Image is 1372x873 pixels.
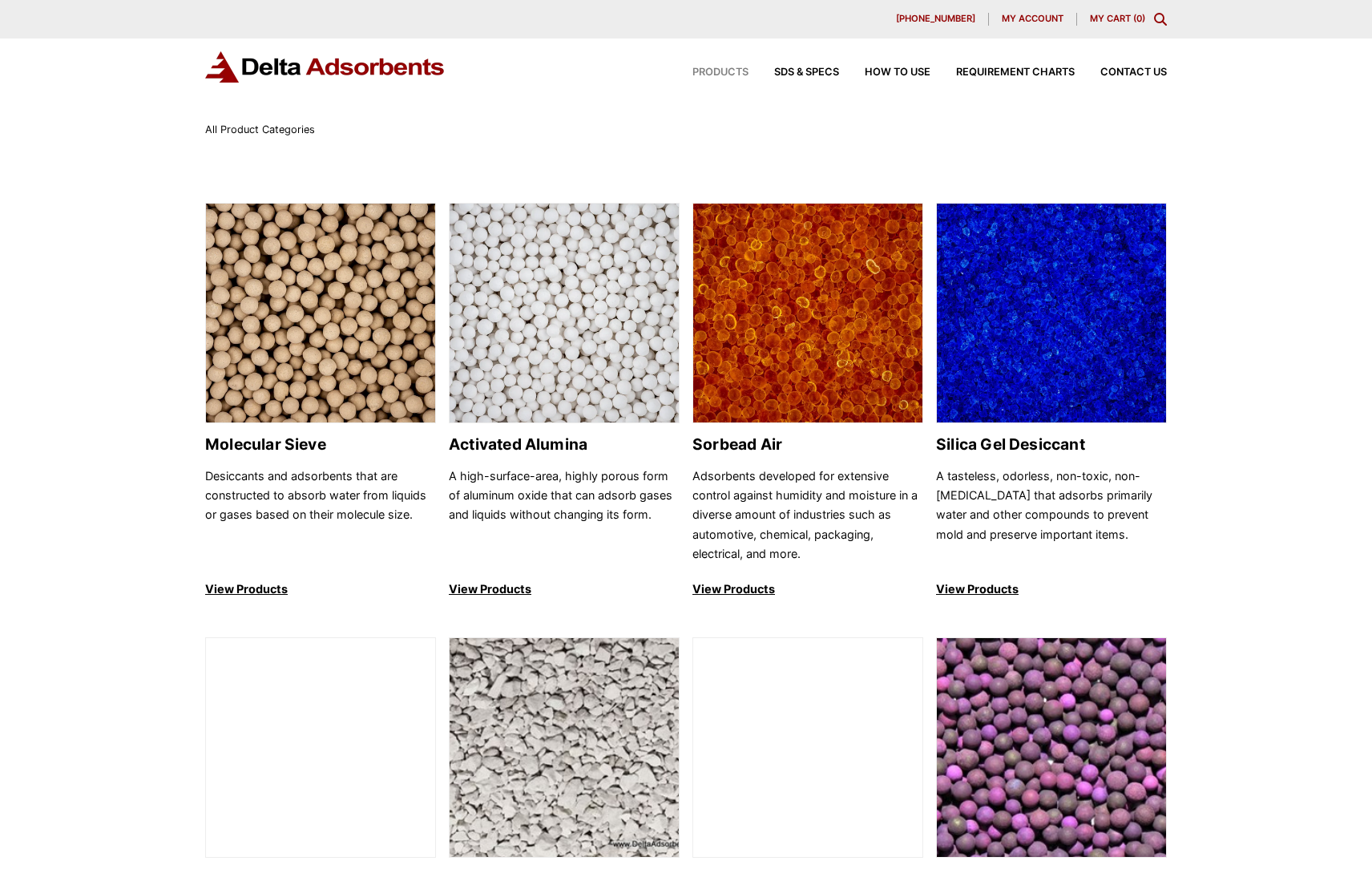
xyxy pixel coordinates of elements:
span: Requirement Charts [956,67,1075,78]
p: A tasteless, odorless, non-toxic, non-[MEDICAL_DATA] that adsorbs primarily water and other compo... [936,467,1167,564]
h2: Silica Gel Desiccant [936,435,1167,454]
img: Activated Alumina [450,204,679,424]
span: Contact Us [1100,67,1167,78]
p: Desiccants and adsorbents that are constructed to absorb water from liquids or gases based on the... [205,467,436,564]
a: Products [667,67,749,78]
a: SDS & SPECS [749,67,839,78]
a: My Cart (0) [1090,13,1145,24]
img: Silica Gel Desiccant [937,204,1166,424]
h2: Sorbead Air [692,435,923,454]
p: View Products [449,580,680,599]
img: Activated Carbon Bulk & Bags [693,638,922,859]
span: How to Use [865,67,930,78]
div: Toggle Modal Content [1154,13,1167,26]
a: How to Use [839,67,930,78]
img: Bleaching Clay [206,638,435,859]
a: Sorbead Air Sorbead Air Adsorbents developed for extensive control against humidity and moisture ... [692,203,923,600]
span: Products [692,67,749,78]
a: Silica Gel Desiccant Silica Gel Desiccant A tasteless, odorless, non-toxic, non-[MEDICAL_DATA] th... [936,203,1167,600]
a: [PHONE_NUMBER] [883,13,989,26]
img: OrganoClay Water Filtration Media [450,638,679,859]
span: [PHONE_NUMBER] [896,14,975,23]
a: Contact Us [1075,67,1167,78]
h2: Activated Alumina [449,435,680,454]
span: All Product Categories [205,123,315,135]
h2: Molecular Sieve [205,435,436,454]
span: My account [1002,14,1063,23]
p: View Products [205,580,436,599]
a: Requirement Charts [930,67,1075,78]
p: A high-surface-area, highly porous form of aluminum oxide that can adsorb gases and liquids witho... [449,467,680,564]
span: SDS & SPECS [774,67,839,78]
p: View Products [692,580,923,599]
img: Sorbead Air [693,204,922,424]
p: Adsorbents developed for extensive control against humidity and moisture in a diverse amount of i... [692,467,923,564]
p: View Products [936,580,1167,599]
img: Gas Phase-Air Filtration Media [937,638,1166,859]
span: 0 [1136,13,1142,24]
a: Activated Alumina Activated Alumina A high-surface-area, highly porous form of aluminum oxide tha... [449,203,680,600]
a: My account [989,13,1077,26]
img: Delta Adsorbents [205,51,446,83]
img: Molecular Sieve [206,204,435,424]
a: Molecular Sieve Molecular Sieve Desiccants and adsorbents that are constructed to absorb water fr... [205,203,436,600]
